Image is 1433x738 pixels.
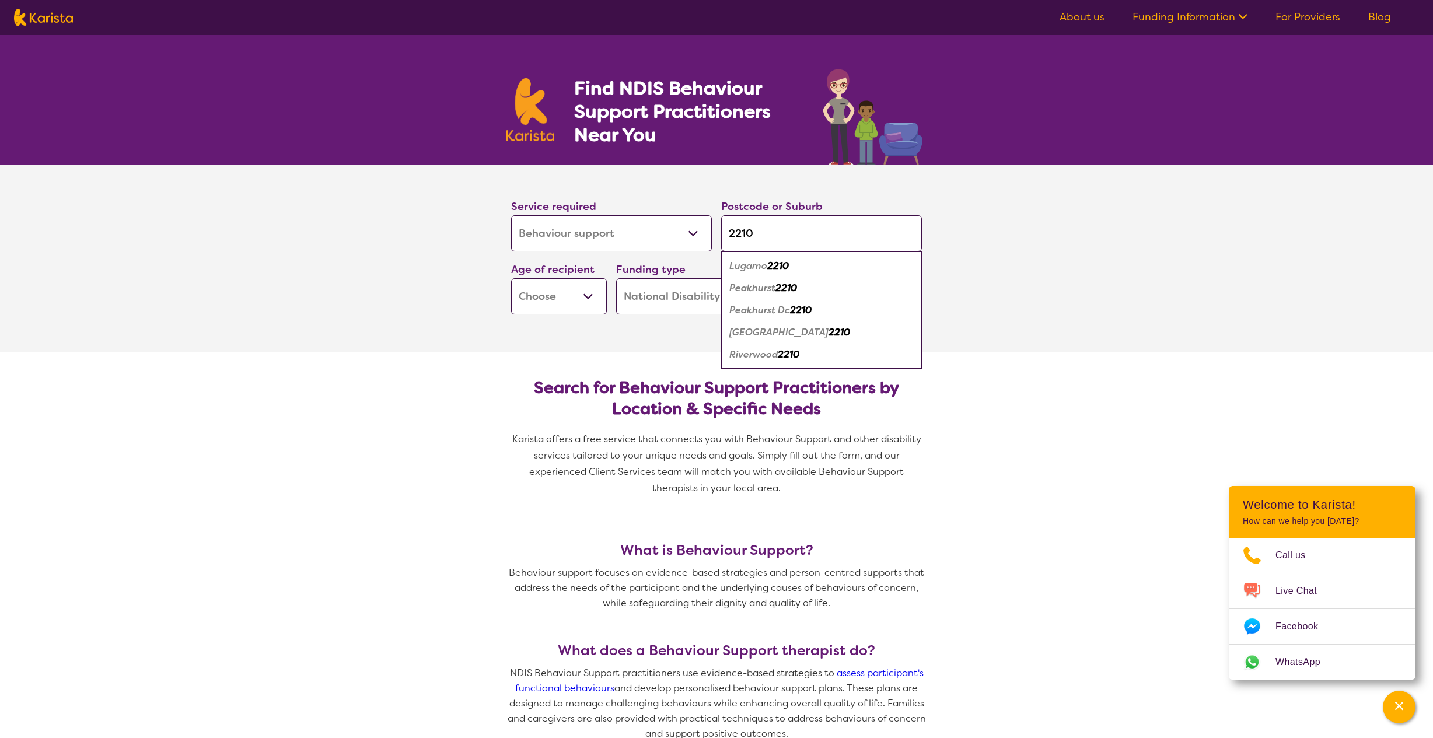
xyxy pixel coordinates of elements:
[506,431,927,496] p: Karista offers a free service that connects you with Behaviour Support and other disability servi...
[1368,10,1391,24] a: Blog
[729,282,775,294] em: Peakhurst
[829,326,850,338] em: 2210
[729,260,767,272] em: Lugarno
[1275,582,1331,600] span: Live Chat
[790,304,812,316] em: 2210
[1275,653,1334,671] span: WhatsApp
[1243,498,1401,512] h2: Welcome to Karista!
[729,326,829,338] em: [GEOGRAPHIC_DATA]
[727,255,916,277] div: Lugarno 2210
[506,542,927,558] h3: What is Behaviour Support?
[616,263,686,277] label: Funding type
[1383,691,1415,723] button: Channel Menu
[729,304,790,316] em: Peakhurst Dc
[1133,10,1247,24] a: Funding Information
[729,348,778,361] em: Riverwood
[520,377,913,419] h2: Search for Behaviour Support Practitioners by Location & Specific Needs
[1229,645,1415,680] a: Web link opens in a new tab.
[1229,538,1415,680] ul: Choose channel
[775,282,797,294] em: 2210
[1060,10,1105,24] a: About us
[1243,516,1401,526] p: How can we help you [DATE]?
[1275,618,1332,635] span: Facebook
[727,321,916,344] div: Peakhurst Heights 2210
[1275,547,1320,564] span: Call us
[727,299,916,321] div: Peakhurst Dc 2210
[574,76,800,146] h1: Find NDIS Behaviour Support Practitioners Near You
[511,200,596,214] label: Service required
[727,277,916,299] div: Peakhurst 2210
[506,78,554,141] img: Karista logo
[778,348,799,361] em: 2210
[506,565,927,611] p: Behaviour support focuses on evidence-based strategies and person-centred supports that address t...
[820,63,927,165] img: behaviour-support
[1275,10,1340,24] a: For Providers
[721,215,922,251] input: Type
[14,9,73,26] img: Karista logo
[721,200,823,214] label: Postcode or Suburb
[1229,486,1415,680] div: Channel Menu
[511,263,595,277] label: Age of recipient
[727,344,916,366] div: Riverwood 2210
[506,642,927,659] h3: What does a Behaviour Support therapist do?
[767,260,789,272] em: 2210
